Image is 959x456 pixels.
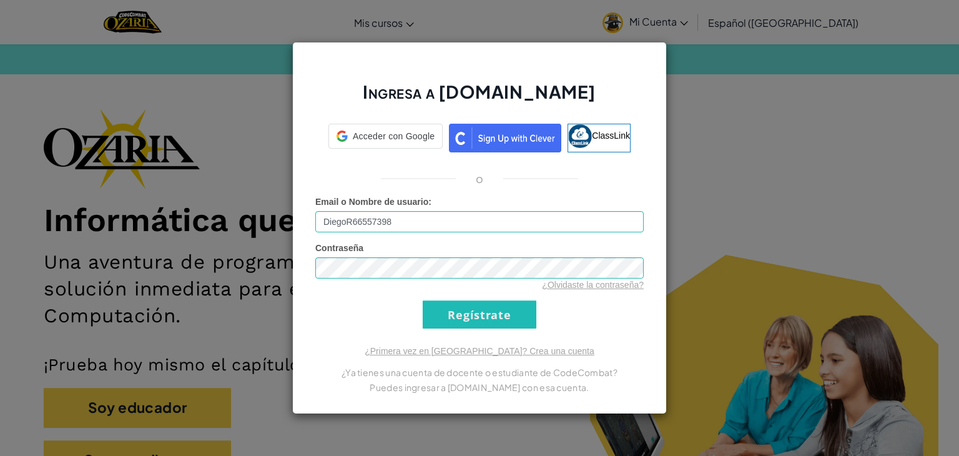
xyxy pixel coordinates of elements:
[315,80,644,116] h2: Ingresa a [DOMAIN_NAME]
[315,243,363,253] span: Contraseña
[315,365,644,380] p: ¿Ya tienes una cuenta de docente o estudiante de CodeCombat?
[592,131,630,141] span: ClassLink
[328,124,443,152] a: Acceder con Google
[365,346,594,356] a: ¿Primera vez en [GEOGRAPHIC_DATA]? Crea una cuenta
[328,124,443,149] div: Acceder con Google
[568,124,592,148] img: classlink-logo-small.png
[542,280,644,290] a: ¿Olvidaste la contraseña?
[315,196,431,208] label: :
[476,171,483,186] p: o
[315,380,644,395] p: Puedes ingresar a [DOMAIN_NAME] con esa cuenta.
[423,300,536,329] input: Regístrate
[449,124,561,152] img: clever_sso_button@2x.png
[353,130,435,142] span: Acceder con Google
[315,197,428,207] span: Email o Nombre de usuario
